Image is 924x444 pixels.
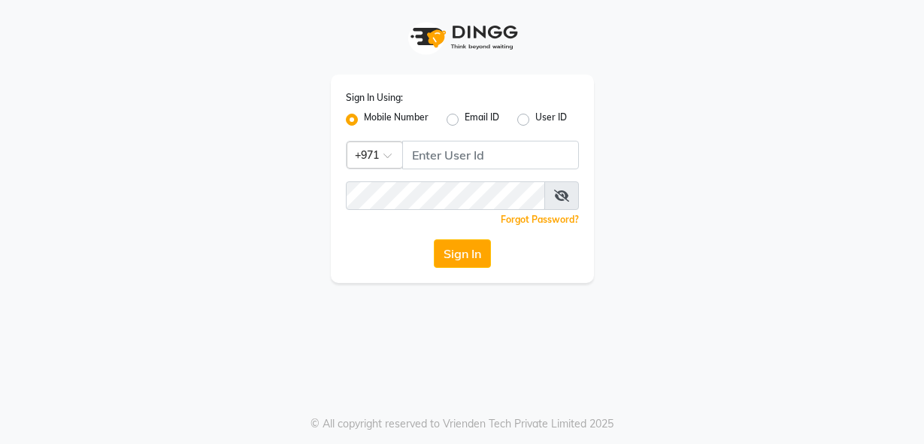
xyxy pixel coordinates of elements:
[346,91,403,105] label: Sign In Using:
[402,141,579,169] input: Username
[434,239,491,268] button: Sign In
[465,111,499,129] label: Email ID
[402,15,523,59] img: logo1.svg
[346,181,545,210] input: Username
[501,214,579,225] a: Forgot Password?
[364,111,429,129] label: Mobile Number
[535,111,567,129] label: User ID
